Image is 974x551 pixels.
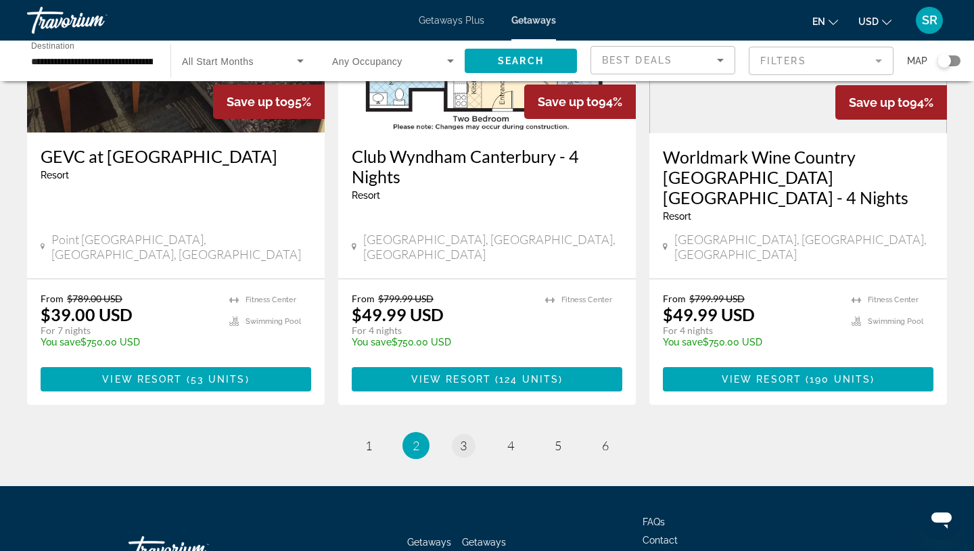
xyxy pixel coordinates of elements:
[663,304,755,325] p: $49.99 USD
[524,85,636,119] div: 94%
[41,325,216,337] p: For 7 nights
[378,293,434,304] span: $799.99 USD
[465,49,577,73] button: Search
[922,14,937,27] span: SR
[920,497,963,540] iframe: Button to launch messaging window
[41,170,69,181] span: Resort
[352,304,444,325] p: $49.99 USD
[674,232,933,262] span: [GEOGRAPHIC_DATA], [GEOGRAPHIC_DATA], [GEOGRAPHIC_DATA]
[849,95,910,110] span: Save up to
[413,438,419,453] span: 2
[41,337,216,348] p: $750.00 USD
[858,11,891,31] button: Change currency
[51,232,311,262] span: Point [GEOGRAPHIC_DATA], [GEOGRAPHIC_DATA], [GEOGRAPHIC_DATA]
[352,367,622,391] button: View Resort(124 units)
[812,11,838,31] button: Change language
[363,232,622,262] span: [GEOGRAPHIC_DATA], [GEOGRAPHIC_DATA], [GEOGRAPHIC_DATA]
[663,337,703,348] span: You save
[213,85,325,119] div: 95%
[602,438,609,453] span: 6
[749,46,894,76] button: Filter
[31,41,74,50] span: Destination
[352,337,532,348] p: $750.00 USD
[538,95,599,109] span: Save up to
[643,517,665,527] a: FAQs
[411,374,491,385] span: View Resort
[810,374,871,385] span: 190 units
[663,293,686,304] span: From
[41,367,311,391] button: View Resort(53 units)
[246,295,296,304] span: Fitness Center
[602,52,724,68] mat-select: Sort by
[352,190,380,201] span: Resort
[868,317,923,326] span: Swimming Pool
[663,211,691,222] span: Resort
[41,304,133,325] p: $39.00 USD
[67,293,122,304] span: $789.00 USD
[246,317,301,326] span: Swimming Pool
[41,293,64,304] span: From
[907,51,927,70] span: Map
[663,147,933,208] a: Worldmark Wine Country [GEOGRAPHIC_DATA] [GEOGRAPHIC_DATA] - 4 Nights
[498,55,544,66] span: Search
[41,337,80,348] span: You save
[561,295,612,304] span: Fitness Center
[460,438,467,453] span: 3
[352,325,532,337] p: For 4 nights
[663,325,838,337] p: For 4 nights
[555,438,561,453] span: 5
[227,95,287,109] span: Save up to
[802,374,875,385] span: ( )
[722,374,802,385] span: View Resort
[663,367,933,391] button: View Resort(190 units)
[507,438,514,453] span: 4
[835,85,947,120] div: 94%
[663,337,838,348] p: $750.00 USD
[352,337,392,348] span: You save
[102,374,182,385] span: View Resort
[491,374,563,385] span: ( )
[182,56,254,67] span: All Start Months
[689,293,745,304] span: $799.99 USD
[643,535,678,546] a: Contact
[812,16,825,27] span: en
[27,432,947,459] nav: Pagination
[858,16,879,27] span: USD
[499,374,559,385] span: 124 units
[419,15,484,26] a: Getaways Plus
[182,374,249,385] span: ( )
[191,374,246,385] span: 53 units
[352,146,622,187] a: Club Wyndham Canterbury - 4 Nights
[912,6,947,34] button: User Menu
[511,15,556,26] a: Getaways
[602,55,672,66] span: Best Deals
[332,56,402,67] span: Any Occupancy
[407,537,451,548] a: Getaways
[352,293,375,304] span: From
[41,146,311,166] a: GEVC at [GEOGRAPHIC_DATA]
[868,295,919,304] span: Fitness Center
[365,438,372,453] span: 1
[27,3,162,38] a: Travorium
